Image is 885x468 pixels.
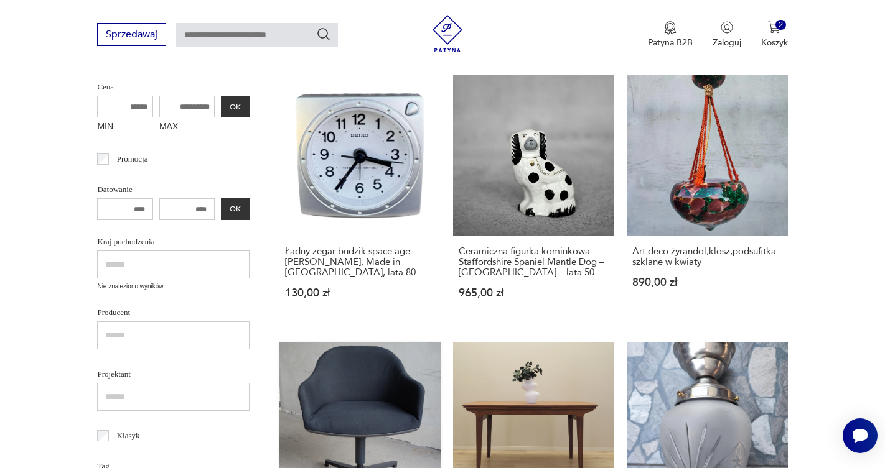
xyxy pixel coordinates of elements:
[843,418,878,453] iframe: Smartsupp widget button
[97,183,250,196] p: Datowanie
[459,246,609,278] h3: Ceramiczna figurka kominkowa Staffordshire Spaniel Mantle Dog – [GEOGRAPHIC_DATA] – lata 50.
[285,246,435,278] h3: Ładny zegar budzik space age [PERSON_NAME], Made in [GEOGRAPHIC_DATA], lata 80.
[97,80,250,94] p: Cena
[97,235,250,249] p: Kraj pochodzenia
[159,117,215,137] label: MAX
[97,282,250,291] p: Nie znaleziono wyników
[97,117,153,137] label: MIN
[453,75,614,323] a: Ceramiczna figurka kominkowa Staffordshire Spaniel Mantle Dog – Anglia – lata 50.Ceramiczna figur...
[117,429,140,443] p: Klasyk
[664,21,677,35] img: Ikona medalu
[429,15,466,52] img: Patyna - sklep z meblami i dekoracjami vintage
[632,246,782,267] h3: Art deco żyrandol,klosz,podsufitka szklane w kwiaty
[627,75,788,323] a: Art deco żyrandol,klosz,podsufitka szklane w kwiatyArt deco żyrandol,klosz,podsufitka szklane w k...
[721,21,733,34] img: Ikonka użytkownika
[97,306,250,319] p: Producent
[279,75,441,323] a: Ładny zegar budzik space age Seiko, Made in Japan, lata 80.Ładny zegar budzik space age [PERSON_N...
[632,277,782,288] p: 890,00 zł
[768,21,780,34] img: Ikona koszyka
[713,37,741,48] p: Zaloguj
[221,96,250,117] button: OK
[648,37,693,48] p: Patyna B2B
[761,37,788,48] p: Koszyk
[97,367,250,381] p: Projektant
[97,31,166,40] a: Sprzedawaj
[221,198,250,220] button: OK
[117,152,148,166] p: Promocja
[97,23,166,46] button: Sprzedawaj
[775,20,786,30] div: 2
[761,21,788,48] button: 2Koszyk
[713,21,741,48] button: Zaloguj
[459,288,609,298] p: 965,00 zł
[285,288,435,298] p: 130,00 zł
[648,21,693,48] a: Ikona medaluPatyna B2B
[316,27,331,42] button: Szukaj
[648,21,693,48] button: Patyna B2B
